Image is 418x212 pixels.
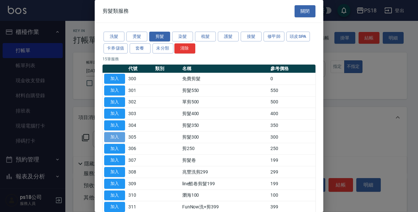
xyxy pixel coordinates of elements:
td: 100 [269,189,315,201]
button: 加入 [104,97,125,107]
td: 250 [269,143,315,155]
button: 修甲師 [264,32,284,42]
td: 199 [269,178,315,189]
th: 名稱 [181,65,269,73]
button: 加入 [104,190,125,201]
button: 加入 [104,85,125,96]
td: 299 [269,166,315,178]
td: 199 [269,155,315,166]
button: 加入 [104,155,125,165]
td: 瀏海100 [181,189,269,201]
td: 剪髮550 [181,84,269,96]
td: 550 [269,84,315,96]
button: 護髮 [218,32,239,42]
td: 302 [127,96,153,108]
th: 類別 [153,65,180,73]
button: 加入 [104,132,125,142]
td: 350 [269,120,315,131]
button: 卡券儲值 [104,43,128,53]
td: 兆豐洗剪299 [181,166,269,178]
td: 304 [127,120,153,131]
button: 染髮 [172,32,193,42]
td: 0 [269,73,315,85]
td: 300 [269,131,315,143]
button: 加入 [104,144,125,154]
button: 加入 [104,202,125,212]
td: 308 [127,166,153,178]
td: 309 [127,178,153,189]
td: 303 [127,108,153,120]
td: 306 [127,143,153,155]
button: 未分類 [153,43,173,53]
td: 307 [127,155,153,166]
p: 15 筆服務 [103,56,315,62]
td: 剪250 [181,143,269,155]
button: 加入 [104,109,125,119]
td: 500 [269,96,315,108]
td: 310 [127,189,153,201]
button: 頭皮SPA [286,32,310,42]
td: 單剪500 [181,96,269,108]
td: line酷卷剪髮199 [181,178,269,189]
button: 加入 [104,74,125,84]
button: 加入 [104,120,125,130]
button: 加入 [104,167,125,177]
td: 400 [269,108,315,120]
td: 300 [127,73,153,85]
td: 剪髮300 [181,131,269,143]
td: 剪髮350 [181,120,269,131]
button: 接髮 [241,32,262,42]
td: 剪髮卷 [181,155,269,166]
button: 加入 [104,179,125,189]
button: 套餐 [130,43,151,53]
th: 代號 [127,65,153,73]
button: 剪髮 [149,32,170,42]
span: 剪髮類服務 [103,8,129,14]
th: 參考價格 [269,65,315,73]
button: 梳髮 [195,32,216,42]
td: 剪髮400 [181,108,269,120]
td: 免費剪髮 [181,73,269,85]
td: 301 [127,84,153,96]
td: 305 [127,131,153,143]
button: 洗髮 [104,32,124,42]
button: 清除 [174,43,195,53]
button: 燙髮 [126,32,147,42]
button: 關閉 [295,5,315,17]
